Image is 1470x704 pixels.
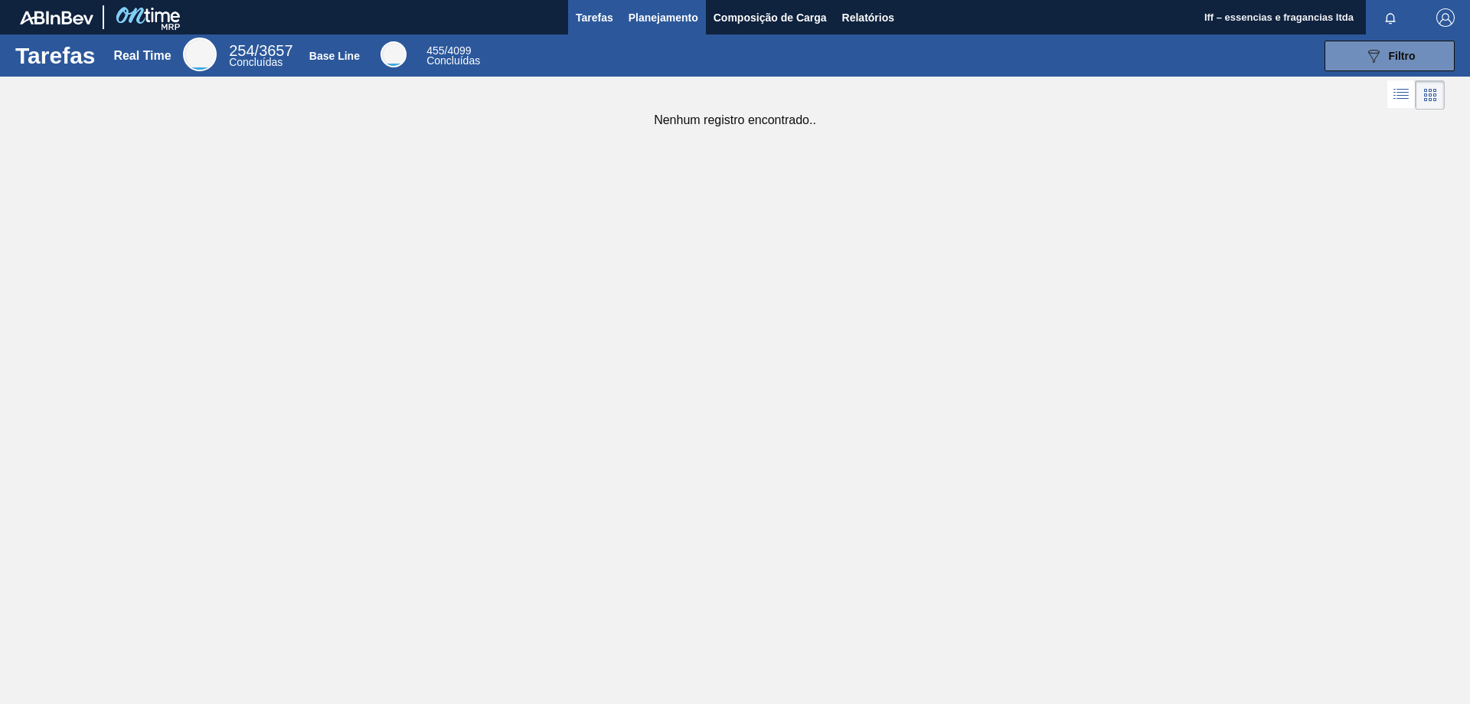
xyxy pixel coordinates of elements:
[1416,80,1445,110] div: Visão em Cards
[714,8,827,27] span: Composição de Carga
[576,8,613,27] span: Tarefas
[426,54,480,67] span: Concluídas
[113,49,171,63] div: Real Time
[229,42,292,59] span: / 3657
[1325,41,1455,71] button: Filtro
[1389,50,1416,62] span: Filtro
[629,8,698,27] span: Planejamento
[426,44,444,57] span: 455
[426,46,480,66] div: Base Line
[183,38,217,71] div: Real Time
[229,44,292,67] div: Real Time
[20,11,93,25] img: TNhmsLtSVTkK8tSr43FrP2fwEKptu5GPRR3wAAAABJRU5ErkJggg==
[1436,8,1455,27] img: Logout
[381,41,407,67] div: Base Line
[229,42,254,59] span: 254
[1387,80,1416,110] div: Visão em Lista
[426,44,471,57] span: / 4099
[842,8,894,27] span: Relatórios
[229,56,283,68] span: Concluídas
[1366,7,1415,28] button: Notificações
[309,50,360,62] div: Base Line
[15,47,96,64] h1: Tarefas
